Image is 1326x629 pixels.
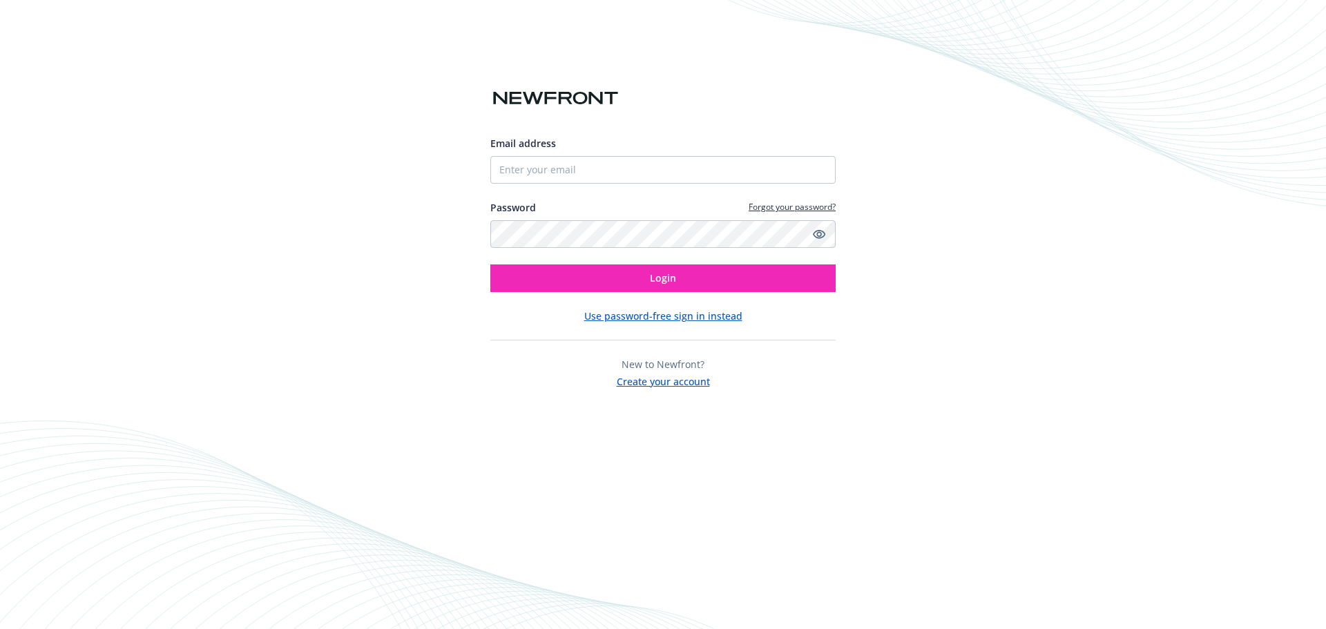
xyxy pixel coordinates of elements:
[490,200,536,215] label: Password
[811,226,827,242] a: Show password
[490,220,836,248] input: Enter your password
[622,358,704,371] span: New to Newfront?
[749,201,836,213] a: Forgot your password?
[490,264,836,292] button: Login
[584,309,742,323] button: Use password-free sign in instead
[490,156,836,184] input: Enter your email
[650,271,676,284] span: Login
[490,86,621,110] img: Newfront logo
[490,137,556,150] span: Email address
[617,371,710,389] button: Create your account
